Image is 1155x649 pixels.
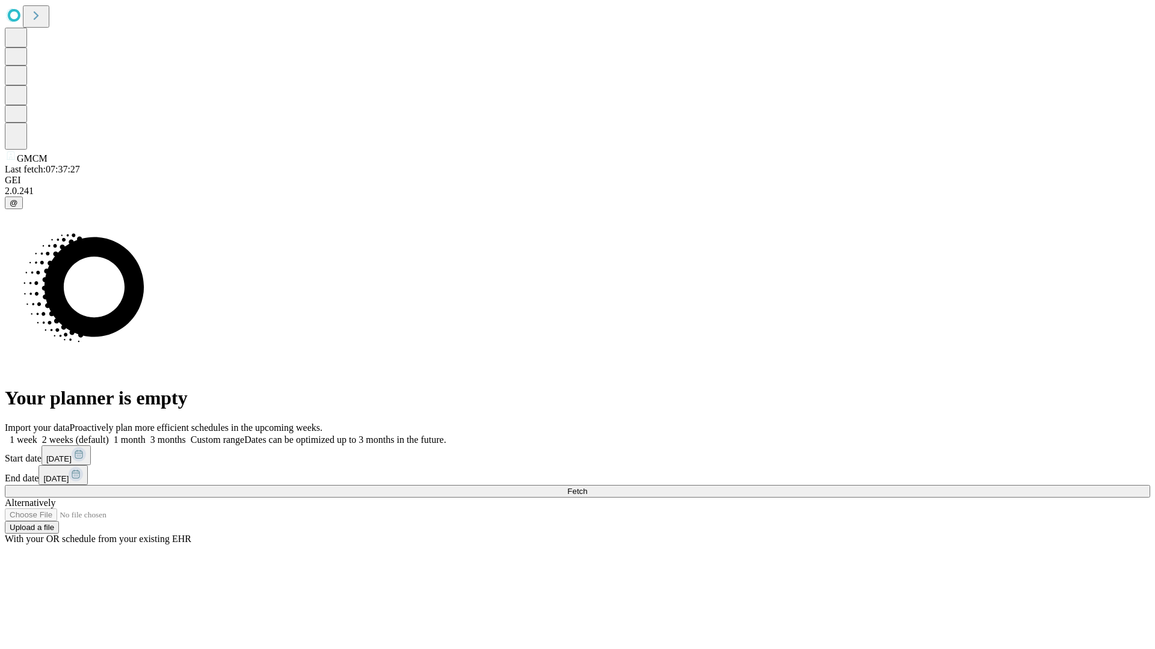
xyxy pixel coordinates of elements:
[5,175,1150,186] div: GEI
[114,434,146,445] span: 1 month
[567,487,587,496] span: Fetch
[42,434,109,445] span: 2 weeks (default)
[150,434,186,445] span: 3 months
[5,465,1150,485] div: End date
[5,485,1150,498] button: Fetch
[43,474,69,483] span: [DATE]
[17,153,48,163] span: GMCM
[5,534,191,544] span: With your OR schedule from your existing EHR
[5,445,1150,465] div: Start date
[5,498,55,508] span: Alternatively
[46,454,72,463] span: [DATE]
[10,434,37,445] span: 1 week
[191,434,244,445] span: Custom range
[5,197,23,209] button: @
[10,198,18,207] span: @
[5,164,80,174] span: Last fetch: 07:37:27
[42,445,91,465] button: [DATE]
[5,387,1150,409] h1: Your planner is empty
[244,434,446,445] span: Dates can be optimized up to 3 months in the future.
[38,465,88,485] button: [DATE]
[5,521,59,534] button: Upload a file
[5,422,70,433] span: Import your data
[5,186,1150,197] div: 2.0.241
[70,422,322,433] span: Proactively plan more efficient schedules in the upcoming weeks.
